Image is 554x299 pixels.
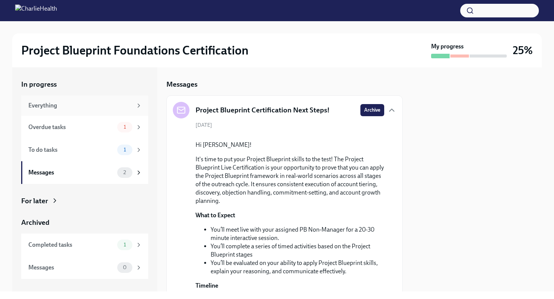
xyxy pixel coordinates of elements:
a: Archived [21,218,148,227]
li: You’ll be evaluated on your ability to apply Project Blueprint skills, explain your reasoning, an... [211,259,384,276]
div: Overdue tasks [28,123,114,131]
span: 1 [119,147,130,153]
div: Messages [28,263,114,272]
strong: My progress [431,42,464,51]
a: Completed tasks1 [21,234,148,256]
a: Everything [21,95,148,116]
div: Everything [28,101,132,110]
a: Overdue tasks1 [21,116,148,139]
a: In progress [21,79,148,89]
span: 2 [119,170,130,175]
li: You’ll meet live with your assigned PB Non-Manager for a 20-30 minute interactive session. [211,226,384,242]
img: CharlieHealth [15,5,57,17]
strong: What to Expect [196,212,235,219]
li: You’ll complete a series of timed activities based on the Project Blueprint stages [211,242,384,259]
span: Archive [364,106,380,114]
button: Archive [360,104,384,116]
div: Completed tasks [28,241,114,249]
div: Messages [28,168,114,177]
div: To do tasks [28,146,114,154]
p: Hi [PERSON_NAME]! [196,141,384,149]
div: For later [21,196,48,206]
span: 0 [118,265,131,270]
strong: Timeline [196,282,218,289]
span: 1 [119,242,130,248]
h5: Project Blueprint Certification Next Steps! [196,105,330,115]
a: Messages2 [21,161,148,184]
a: For later [21,196,148,206]
p: It's time to put your Project Blueprint skills to the test! The Project Blueprint Live Certificat... [196,155,384,205]
span: [DATE] [196,121,212,129]
h5: Messages [166,79,197,89]
a: Messages0 [21,256,148,279]
a: To do tasks1 [21,139,148,161]
span: 1 [119,124,130,130]
h3: 25% [513,44,533,57]
h2: Project Blueprint Foundations Certification [21,43,248,58]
